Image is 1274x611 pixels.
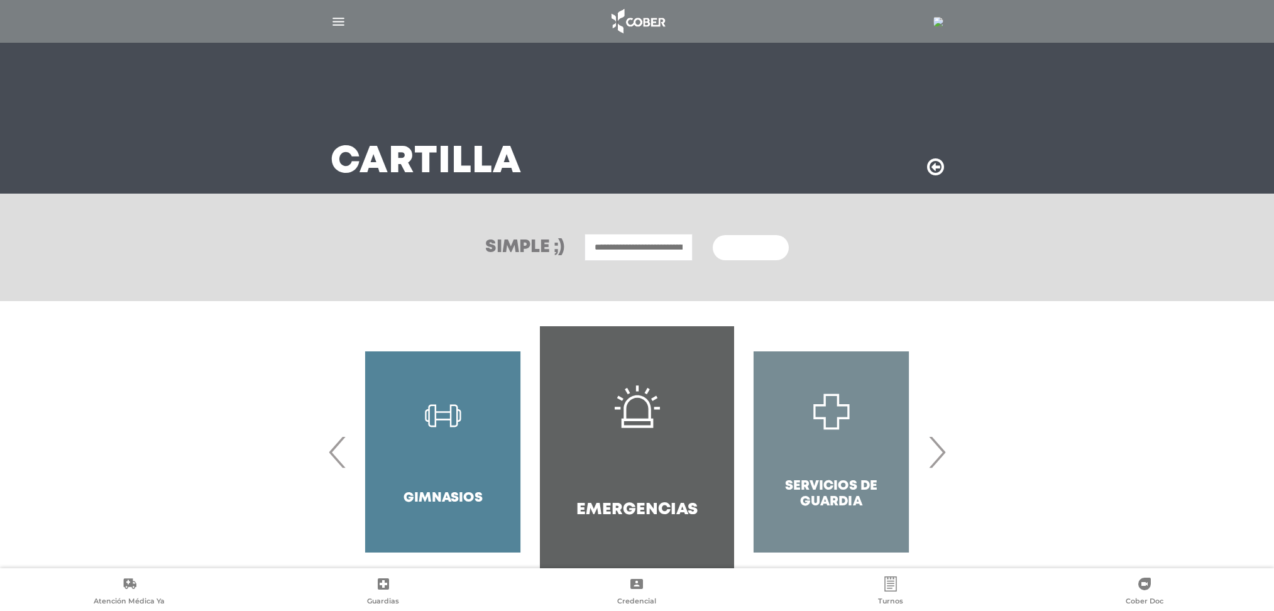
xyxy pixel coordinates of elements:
[1126,597,1163,608] span: Cober Doc
[94,597,165,608] span: Atención Médica Ya
[326,418,350,486] span: Previous
[256,576,510,608] a: Guardias
[878,597,903,608] span: Turnos
[925,418,949,486] span: Next
[605,6,671,36] img: logo_cober_home-white.png
[713,235,788,260] button: Buscar
[933,17,943,27] img: 7294
[617,597,656,608] span: Credencial
[510,576,764,608] a: Credencial
[540,326,734,578] a: Emergencias
[331,146,522,179] h3: Cartilla
[367,597,399,608] span: Guardias
[331,14,346,30] img: Cober_menu-lines-white.svg
[728,244,764,253] span: Buscar
[576,500,698,520] h4: Emergencias
[764,576,1018,608] a: Turnos
[485,239,564,256] h3: Simple ;)
[3,576,256,608] a: Atención Médica Ya
[1018,576,1271,608] a: Cober Doc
